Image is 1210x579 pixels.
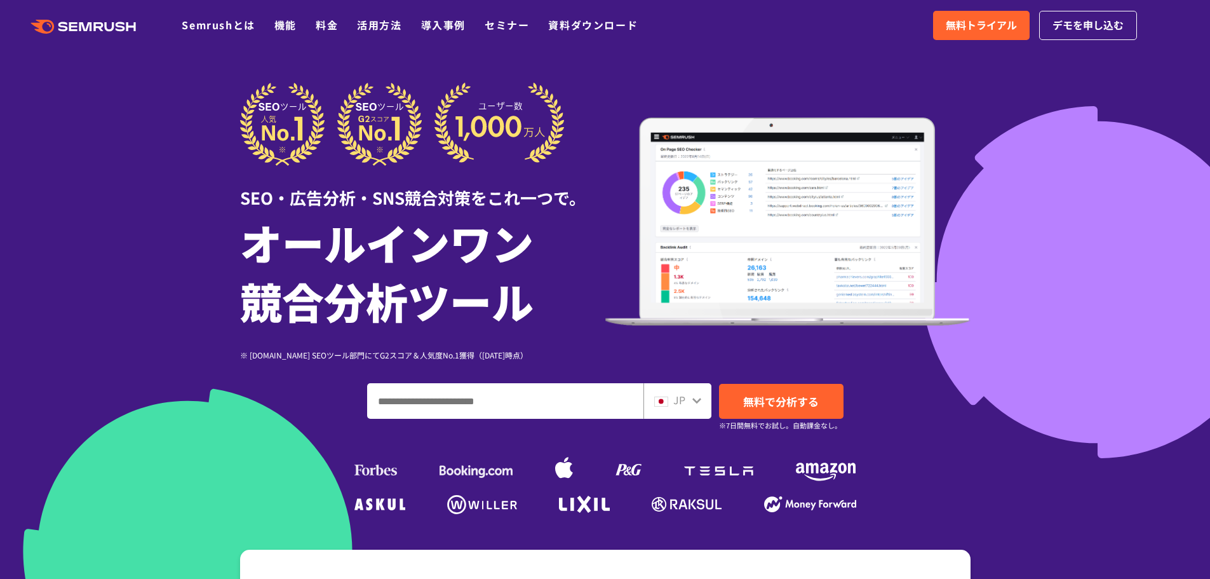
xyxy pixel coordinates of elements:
div: ※ [DOMAIN_NAME] SEOツール部門にてG2スコア＆人気度No.1獲得（[DATE]時点） [240,349,605,361]
a: 機能 [274,17,297,32]
h1: オールインワン 競合分析ツール [240,213,605,330]
span: 無料トライアル [946,17,1017,34]
a: 活用方法 [357,17,401,32]
input: ドメイン、キーワードまたはURLを入力してください [368,384,643,418]
a: セミナー [485,17,529,32]
a: 無料で分析する [719,384,844,419]
small: ※7日間無料でお試し。自動課金なし。 [719,419,842,432]
a: 料金 [316,17,338,32]
span: デモを申し込む [1052,17,1124,34]
span: JP [673,392,685,407]
a: Semrushとは [182,17,255,32]
a: 導入事例 [421,17,466,32]
span: 無料で分析する [743,393,819,409]
div: SEO・広告分析・SNS競合対策をこれ一つで。 [240,166,605,210]
a: デモを申し込む [1039,11,1137,40]
a: 資料ダウンロード [548,17,638,32]
a: 無料トライアル [933,11,1030,40]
